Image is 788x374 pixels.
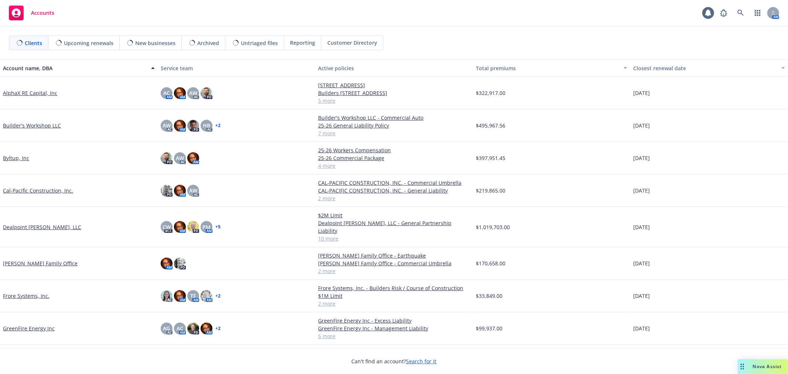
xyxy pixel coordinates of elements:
a: Dealpoint [PERSON_NAME], LLC [3,223,81,231]
span: Can't find an account? [352,357,437,365]
a: 25-26 Commercial Package [318,154,470,162]
a: 2 more [318,300,470,307]
span: $219,865.00 [476,187,505,194]
a: Builder's Workshop LLC - Commercial Auto [318,114,470,122]
img: photo [161,258,173,269]
span: AW [189,187,197,194]
div: Account name, DBA [3,64,147,72]
a: + 2 [215,123,221,128]
a: Report a Bug [716,6,731,20]
button: Active policies [315,59,473,77]
a: Dealpoint [PERSON_NAME], LLC - General Partnership Liability [318,219,470,235]
span: Archived [197,39,219,47]
button: Nova Assist [738,359,788,374]
a: GreenFire Energy Inc - Management Liability [318,324,470,332]
a: [PERSON_NAME] Family Office [3,259,78,267]
a: Accounts [6,3,57,23]
span: [DATE] [633,292,650,300]
span: AC [163,89,170,97]
a: Search [733,6,748,20]
img: photo [174,120,186,132]
a: CAL-PACIFIC CONSTRUCTION, INC. - General Liability [318,187,470,194]
span: [DATE] [633,89,650,97]
a: Builders [STREET_ADDRESS] [318,89,470,97]
span: [DATE] [633,223,650,231]
a: 10 more [318,235,470,242]
span: AC [177,324,183,332]
div: Drag to move [738,359,747,374]
button: Service team [158,59,315,77]
span: Customer Directory [327,39,377,47]
img: photo [201,290,212,302]
span: PM [202,223,211,231]
span: New businesses [135,39,175,47]
div: Active policies [318,64,470,72]
a: + 2 [215,294,221,298]
span: [DATE] [633,324,650,332]
span: [DATE] [633,259,650,267]
img: photo [161,185,173,197]
span: AW [189,89,197,97]
a: CAL-PACIFIC CONSTRUCTION, INC. - Commercial Umbrella [318,179,470,187]
img: photo [161,290,173,302]
span: Clients [25,39,42,47]
span: Untriaged files [241,39,278,47]
a: AlphaX RE Capital, Inc [3,89,57,97]
a: [PERSON_NAME] Family Office - Earthquake [318,252,470,259]
img: photo [201,87,212,99]
img: photo [174,185,186,197]
a: $1M Limit [318,292,470,300]
span: Upcoming renewals [64,39,113,47]
img: photo [187,120,199,132]
span: $1,019,703.00 [476,223,510,231]
a: 25-26 Workers Compensation [318,146,470,154]
span: AW [163,122,171,129]
span: $397,951.45 [476,154,505,162]
span: CW [163,223,171,231]
span: AW [176,154,184,162]
span: Nova Assist [753,363,782,370]
a: Search for it [406,358,437,365]
span: [DATE] [633,187,650,194]
span: HB [203,122,210,129]
button: Closest renewal date [630,59,788,77]
div: Service team [161,64,313,72]
span: $170,658.00 [476,259,505,267]
a: 25-26 General Liability Policy [318,122,470,129]
a: Byltup, Inc [3,154,29,162]
button: Total premiums [473,59,631,77]
a: GreenFire Energy Inc [3,324,55,332]
a: Builder's Workshop LLC [3,122,61,129]
span: $322,917.00 [476,89,505,97]
a: 5 more [318,332,470,340]
img: photo [174,290,186,302]
span: [DATE] [633,122,650,129]
a: 4 more [318,162,470,170]
img: photo [201,323,212,334]
a: 7 more [318,129,470,137]
a: Cal-Pacific Construction, Inc. [3,187,73,194]
span: Reporting [290,39,315,47]
span: Accounts [31,10,54,16]
a: + 5 [215,225,221,229]
div: Total premiums [476,64,620,72]
span: AG [163,324,170,332]
span: $495,967.56 [476,122,505,129]
a: GreenFire Energy Inc - Excess Liability [318,317,470,324]
img: photo [187,221,199,233]
span: $99,937.00 [476,324,502,332]
img: photo [174,87,186,99]
a: 2 more [318,267,470,275]
a: 5 more [318,97,470,105]
span: $33,849.00 [476,292,502,300]
a: $2M Limit [318,211,470,219]
span: [DATE] [633,154,650,162]
a: 2 more [318,194,470,202]
a: Frore Systems, Inc. [3,292,50,300]
img: photo [187,323,199,334]
a: Frore Systems, Inc. - Builders Risk / Course of Construction [318,284,470,292]
a: [PERSON_NAME] Family Office - Commercial Umbrella [318,259,470,267]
